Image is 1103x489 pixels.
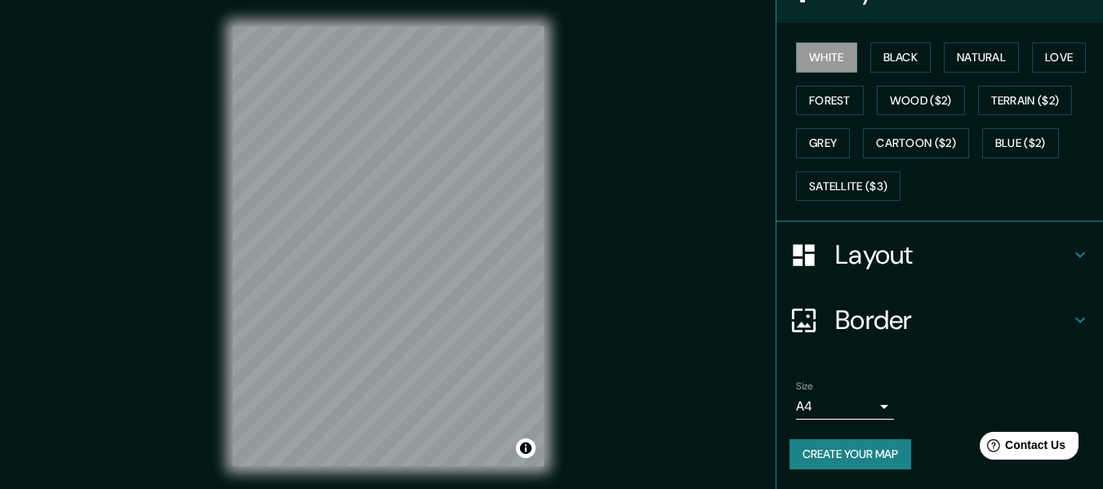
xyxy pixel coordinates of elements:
[796,128,850,158] button: Grey
[776,287,1103,353] div: Border
[516,438,536,458] button: Toggle attribution
[835,304,1070,336] h4: Border
[776,222,1103,287] div: Layout
[870,42,932,73] button: Black
[982,128,1059,158] button: Blue ($2)
[863,128,969,158] button: Cartoon ($2)
[796,171,901,202] button: Satellite ($3)
[796,380,813,393] label: Size
[978,86,1073,116] button: Terrain ($2)
[877,86,965,116] button: Wood ($2)
[958,425,1085,471] iframe: Help widget launcher
[1032,42,1086,73] button: Love
[233,26,544,466] canvas: Map
[796,393,894,420] div: A4
[796,42,857,73] button: White
[796,86,864,116] button: Forest
[789,439,911,469] button: Create your map
[944,42,1019,73] button: Natural
[835,238,1070,271] h4: Layout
